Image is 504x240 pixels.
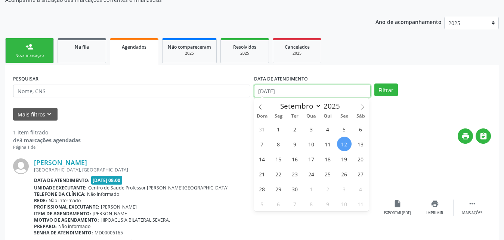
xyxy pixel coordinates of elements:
input: Year [321,101,346,111]
span: Setembro 14, 2025 [255,152,269,166]
img: img [13,158,29,174]
div: Imprimir [426,210,443,216]
span: Setembro 15, 2025 [271,152,286,166]
span: Setembro 20, 2025 [353,152,368,166]
span: Outubro 1, 2025 [304,182,319,196]
span: Setembro 28, 2025 [255,182,269,196]
span: Qua [303,114,319,119]
div: [GEOGRAPHIC_DATA], [GEOGRAPHIC_DATA] [34,167,379,173]
span: Setembro 16, 2025 [288,152,302,166]
button:  [476,128,491,144]
span: Setembro 17, 2025 [304,152,319,166]
div: 2025 [226,51,263,56]
div: Mais ações [462,210,482,216]
i:  [468,200,476,208]
span: Setembro 27, 2025 [353,167,368,181]
strong: 3 marcações agendadas [19,137,81,144]
span: Setembro 30, 2025 [288,182,302,196]
div: de [13,136,81,144]
span: Setembro 5, 2025 [337,122,352,136]
span: Não informado [49,197,81,204]
i: keyboard_arrow_down [45,110,53,118]
i:  [479,132,488,140]
span: Setembro 21, 2025 [255,167,269,181]
span: Setembro 9, 2025 [288,137,302,151]
span: Sex [336,114,352,119]
i: print [431,200,439,208]
b: Item de agendamento: [34,210,91,217]
span: Setembro 25, 2025 [321,167,335,181]
span: [PERSON_NAME] [101,204,137,210]
p: Ano de acompanhamento [375,17,442,26]
span: Não informado [58,223,90,230]
span: Setembro 26, 2025 [337,167,352,181]
button: Filtrar [374,83,398,96]
select: Month [277,101,322,111]
span: Setembro 3, 2025 [304,122,319,136]
span: Ter [287,114,303,119]
span: [PERSON_NAME] [93,210,129,217]
span: Outubro 6, 2025 [271,197,286,211]
div: Exportar (PDF) [384,210,411,216]
b: Rede: [34,197,47,204]
span: Outubro 9, 2025 [321,197,335,211]
span: Setembro 13, 2025 [353,137,368,151]
span: Outubro 7, 2025 [288,197,302,211]
span: Outubro 8, 2025 [304,197,319,211]
b: Unidade executante: [34,185,87,191]
span: Seg [270,114,287,119]
span: Setembro 7, 2025 [255,137,269,151]
span: Outubro 11, 2025 [353,197,368,211]
span: Outubro 4, 2025 [353,182,368,196]
span: Não informado [87,191,119,197]
span: Setembro 24, 2025 [304,167,319,181]
div: person_add [25,43,34,51]
b: Senha de atendimento: [34,230,93,236]
span: Setembro 2, 2025 [288,122,302,136]
span: Outubro 10, 2025 [337,197,352,211]
b: Data de atendimento: [34,177,90,183]
span: Setembro 1, 2025 [271,122,286,136]
button: Mais filtroskeyboard_arrow_down [13,108,58,121]
input: Selecione um intervalo [254,85,371,97]
span: Na fila [75,44,89,50]
span: Setembro 8, 2025 [271,137,286,151]
span: Cancelados [285,44,310,50]
label: PESQUISAR [13,73,38,85]
span: Setembro 18, 2025 [321,152,335,166]
div: Nova marcação [11,53,48,58]
span: Outubro 3, 2025 [337,182,352,196]
span: Dom [254,114,270,119]
span: Resolvidos [233,44,256,50]
span: [DATE] 08:00 [91,176,123,185]
span: Qui [319,114,336,119]
b: Profissional executante: [34,204,99,210]
span: Não compareceram [168,44,211,50]
div: 1 item filtrado [13,128,81,136]
span: Agosto 31, 2025 [255,122,269,136]
div: 2025 [168,51,211,56]
div: Página 1 de 1 [13,144,81,151]
span: Agendados [122,44,146,50]
a: [PERSON_NAME] [34,158,87,167]
span: Setembro 6, 2025 [353,122,368,136]
span: Outubro 5, 2025 [255,197,269,211]
span: Setembro 19, 2025 [337,152,352,166]
i: insert_drive_file [393,200,402,208]
span: Setembro 23, 2025 [288,167,302,181]
span: Setembro 11, 2025 [321,137,335,151]
b: Telefone da clínica: [34,191,86,197]
span: Setembro 22, 2025 [271,167,286,181]
div: 2025 [278,51,316,56]
label: DATA DE ATENDIMENTO [254,73,308,85]
span: Centro de Saude Professor [PERSON_NAME][GEOGRAPHIC_DATA] [88,185,229,191]
b: Preparo: [34,223,57,230]
span: Sáb [352,114,369,119]
span: Setembro 12, 2025 [337,137,352,151]
span: Setembro 29, 2025 [271,182,286,196]
input: Nome, CNS [13,85,250,97]
button: print [458,128,473,144]
b: Motivo de agendamento: [34,217,99,223]
span: Outubro 2, 2025 [321,182,335,196]
span: Setembro 10, 2025 [304,137,319,151]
